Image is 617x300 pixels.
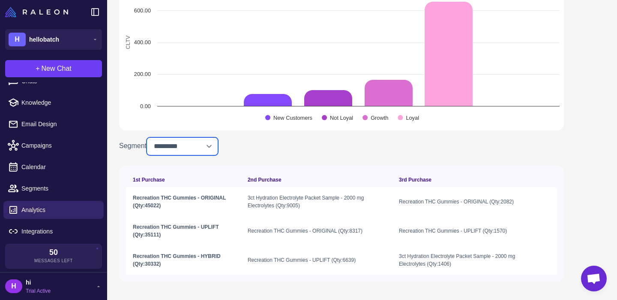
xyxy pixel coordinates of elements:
div: H [9,33,26,46]
span: 1st Purchase [133,176,165,184]
text: CLTV [125,35,131,49]
span: Recreation THC Gummies - ORIGINAL (Qty:2082) [399,198,514,206]
span: Integrations [21,227,97,236]
a: Campaigns [3,136,104,155]
span: 2nd Purchase [248,176,282,184]
button: Hhellobatch [5,29,102,50]
text: 400.00 [134,39,151,45]
span: Recreation THC Gummies - HYBRID (Qty:30332) [133,252,234,268]
div: H [5,279,22,293]
span: 3ct Hydration Electrolyte Packet Sample - 2000 mg Electrolytes (Qty:1406) [399,252,536,268]
span: Knowledge [21,98,97,107]
div: Segment [119,137,564,155]
span: 50 [49,248,58,256]
span: Email Design [21,119,97,129]
span: New Chat [42,64,72,74]
a: Analytics [3,201,104,219]
span: Recreation THC Gummies - ORIGINAL (Qty:45022) [133,194,234,209]
span: Segments [21,184,97,193]
text: 600.00 [134,7,151,14]
span: Recreation THC Gummies - ORIGINAL (Qty:8317) [248,227,362,235]
span: Analytics [21,205,97,215]
span: 3rd Purchase [399,176,431,184]
a: Email Design [3,115,104,133]
a: Integrations [3,222,104,240]
span: hellobatch [29,35,59,44]
span: Campaigns [21,141,97,150]
text: 200.00 [134,71,151,77]
span: Recreation THC Gummies - UPLIFT (Qty:6639) [248,256,356,264]
text: 0.00 [140,103,151,109]
span: hi [26,278,51,287]
a: Knowledge [3,94,104,112]
button: +New Chat [5,60,102,77]
span: 3ct Hydration Electrolyte Packet Sample - 2000 mg Electrolytes (Qty:9005) [248,194,385,209]
div: Open chat [581,266,607,291]
span: + [36,64,39,74]
text: New Customers [273,115,312,121]
a: Raleon Logo [5,7,72,17]
span: Recreation THC Gummies - UPLIFT (Qty:1570) [399,227,507,235]
a: Calendar [3,158,104,176]
span: Recreation THC Gummies - UPLIFT (Qty:35111) [133,223,234,239]
a: Segments [3,179,104,197]
img: Raleon Logo [5,7,68,17]
text: Not Loyal [330,115,353,121]
span: Calendar [21,162,97,172]
span: Messages Left [34,258,73,264]
text: Loyal [406,115,419,121]
text: Growth [371,115,388,121]
span: Trial Active [26,287,51,295]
